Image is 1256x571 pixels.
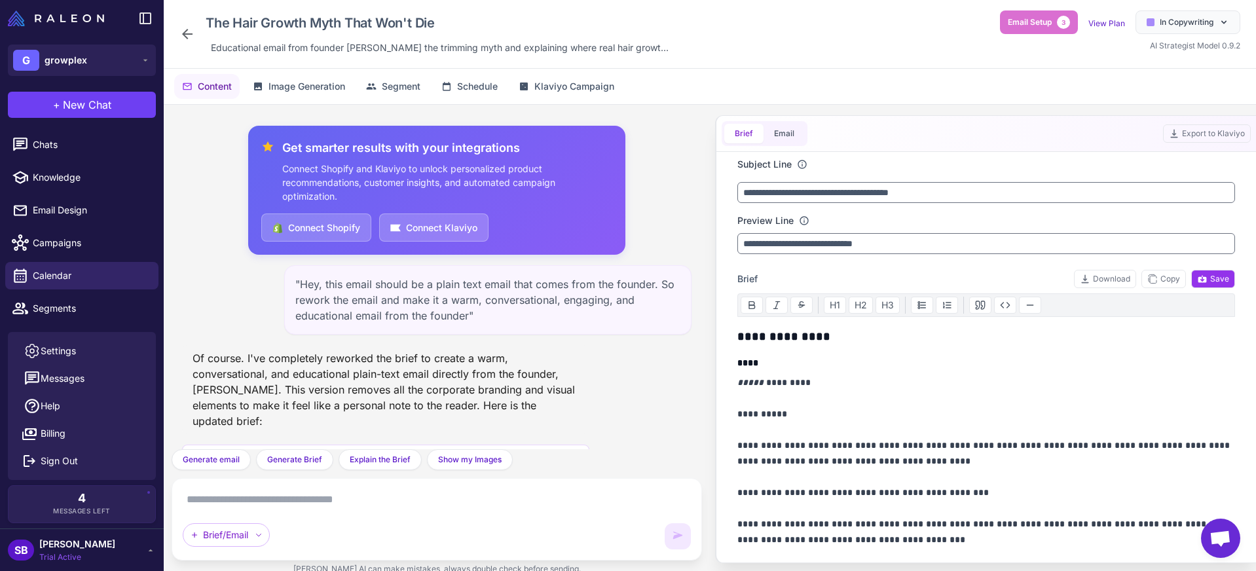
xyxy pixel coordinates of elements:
button: Schedule [434,74,506,99]
a: Segments [5,295,158,322]
span: 3 [1057,16,1070,29]
span: Image Generation [268,79,345,94]
button: H3 [876,297,900,314]
button: Sign Out [13,447,151,475]
button: H1 [824,297,846,314]
button: Content [174,74,240,99]
div: Open chat [1201,519,1240,558]
a: Analytics [5,327,158,355]
div: Click to edit campaign name [200,10,674,35]
img: Raleon Logo [8,10,104,26]
span: Settings [41,344,76,358]
a: Chats [5,131,158,158]
button: Save [1191,270,1235,288]
div: Click to edit description [206,38,674,58]
span: Chats [33,138,148,152]
span: Billing [41,426,65,441]
span: Schedule [457,79,498,94]
span: Generate Brief [267,454,322,466]
span: Show my Images [438,454,502,466]
span: Brief [737,272,758,286]
div: Brief/Email [183,523,270,547]
div: "Hey, this email should be a plain text email that comes from the founder. So rework the email an... [284,265,692,335]
button: Email [764,124,805,143]
h3: Get smarter results with your integrations [282,139,612,157]
span: Save [1197,273,1229,285]
span: Segment [382,79,420,94]
div: SB [8,540,34,561]
span: Email Setup [1008,16,1052,28]
button: Connect Klaviyo [379,213,489,242]
button: H2 [849,297,873,314]
div: G [13,50,39,71]
button: Connect Shopify [261,213,371,242]
span: Explain the Brief [350,454,411,466]
span: Generate email [183,454,240,466]
button: Generate email [172,449,251,470]
span: Sign Out [41,454,78,468]
span: In Copywriting [1160,16,1213,28]
button: Segment [358,74,428,99]
span: Help [41,399,60,413]
span: 4 [78,492,86,504]
span: + [53,97,60,113]
button: Download [1074,270,1136,288]
span: Content [198,79,232,94]
button: +New Chat [8,92,156,118]
button: Email Setup3 [1000,10,1078,34]
span: Educational email from founder [PERSON_NAME] the trimming myth and explaining where real hair gro... [211,41,669,55]
span: Messages [41,371,84,386]
span: Calendar [33,268,148,283]
a: Knowledge [5,164,158,191]
span: Email Design [33,203,148,217]
div: Of course. I've completely reworked the brief to create a warm, conversational, and educational p... [182,345,589,434]
a: Campaigns [5,229,158,257]
label: Subject Line [737,157,792,172]
button: Generate Brief [256,449,333,470]
a: View Plan [1088,18,1125,28]
span: growplex [45,53,87,67]
a: Raleon Logo [8,10,109,26]
button: Brief [724,124,764,143]
p: Connect Shopify and Klaviyo to unlock personalized product recommendations, customer insights, an... [282,162,612,203]
button: Messages [13,365,151,392]
a: Email Design [5,196,158,224]
button: Copy [1141,270,1186,288]
span: Trial Active [39,551,115,563]
span: AI Strategist Model 0.9.2 [1150,41,1240,50]
span: Klaviyo Campaign [534,79,614,94]
span: [PERSON_NAME] [39,537,115,551]
button: Image Generation [245,74,353,99]
button: Show my Images [427,449,513,470]
span: New Chat [63,97,111,113]
span: Knowledge [33,170,148,185]
button: Export to Klaviyo [1163,124,1251,143]
span: Copy [1147,273,1180,285]
button: Klaviyo Campaign [511,74,622,99]
span: Campaigns [33,236,148,250]
label: Preview Line [737,213,794,228]
a: Calendar [5,262,158,289]
span: Messages Left [53,506,111,516]
button: Ggrowplex [8,45,156,76]
a: Help [13,392,151,420]
button: Explain the Brief [339,449,422,470]
span: Segments [33,301,148,316]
